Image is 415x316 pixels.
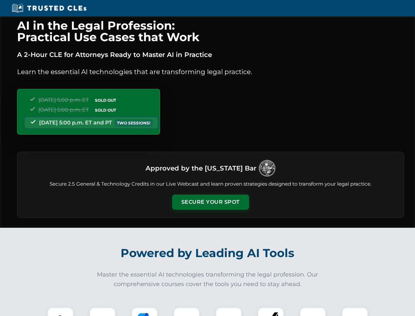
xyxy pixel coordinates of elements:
img: Trusted CLEs [10,3,88,13]
h3: Approved by the [US_STATE] Bar [146,162,256,174]
button: Secure Your Spot [172,195,249,210]
p: A 2-Hour CLE for Attorneys Ready to Master AI in Practice [17,49,404,60]
span: [DATE] 5:00 p.m. ET [38,107,89,113]
span: SOLD OUT [93,97,118,104]
h2: Powered by Leading AI Tools [26,242,390,265]
span: SOLD OUT [93,107,118,114]
h1: AI in the Legal Profession: Practical Use Cases that Work [17,20,404,43]
p: Learn the essential AI technologies that are transforming legal practice. [17,66,404,77]
span: [DATE] 5:00 p.m. ET [38,97,89,103]
p: Master the essential AI technologies transforming the legal profession. Our comprehensive courses... [93,270,323,289]
p: Secure 2.5 General & Technology Credits in our Live Webcast and learn proven strategies designed ... [25,180,396,188]
img: Logo [259,160,275,176]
